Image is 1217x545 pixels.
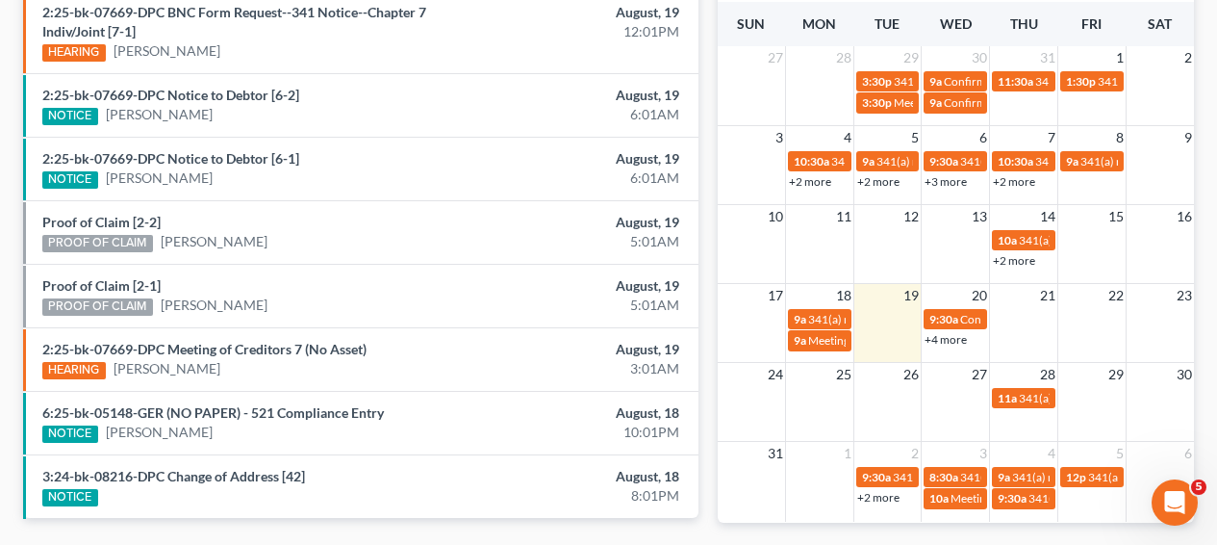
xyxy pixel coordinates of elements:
span: Sun [737,15,765,32]
span: 28 [834,46,853,69]
a: 2:25-bk-07669-DPC Notice to Debtor [6-1] [42,150,299,167]
span: 9 [1182,126,1194,149]
span: 12 [901,205,921,228]
span: 6 [1182,442,1194,465]
a: 3:24-bk-08216-DPC Change of Address [42] [42,468,305,484]
span: 9a [1066,154,1078,169]
span: Tue [875,15,900,32]
span: 10a [929,491,949,506]
span: 15 [1106,205,1126,228]
div: HEARING [42,44,106,62]
span: 1 [842,442,853,465]
div: 5:01AM [479,296,678,315]
span: 24 [766,363,785,386]
div: NOTICE [42,489,98,506]
div: PROOF OF CLAIM [42,298,153,316]
span: 10:30a [794,154,829,169]
div: 6:01AM [479,169,678,188]
div: 3:01AM [479,359,678,378]
a: 2:25-bk-07669-DPC Notice to Debtor [6-2] [42,87,299,103]
div: 8:01PM [479,486,678,506]
span: 5 [909,126,921,149]
span: 341(a) meeting for [PERSON_NAME] & [PERSON_NAME] [893,470,1180,484]
a: [PERSON_NAME] [106,423,213,442]
span: 341(a) meeting for [PERSON_NAME] [1019,233,1204,247]
span: 17 [766,284,785,307]
span: 3 [977,442,989,465]
span: 23 [1175,284,1194,307]
span: 25 [834,363,853,386]
span: 9a [998,470,1010,484]
span: 11 [834,205,853,228]
a: +2 more [857,490,900,505]
span: 6 [977,126,989,149]
span: 29 [901,46,921,69]
a: Proof of Claim [2-2] [42,214,161,230]
span: Fri [1081,15,1102,32]
a: [PERSON_NAME] [106,105,213,124]
span: 3 [773,126,785,149]
span: 31 [1038,46,1057,69]
span: 341(a) meeting for [PERSON_NAME] [960,154,1146,169]
div: August, 19 [479,149,678,169]
span: 1 [1114,46,1126,69]
span: Wed [940,15,972,32]
div: 6:01AM [479,105,678,124]
a: Proof of Claim [2-1] [42,277,161,294]
span: 28 [1038,363,1057,386]
a: +2 more [857,174,900,189]
span: 13 [970,205,989,228]
a: [PERSON_NAME] [106,169,213,188]
span: 19 [901,284,921,307]
span: Meeting of Creditors for [PERSON_NAME] [894,95,1107,110]
span: 12p [1066,470,1086,484]
span: 26 [901,363,921,386]
span: 341(a) meeting for [PERSON_NAME] [808,312,994,326]
span: Confirmation hearing for [PERSON_NAME] [960,312,1179,326]
span: 341(a) meeting for [PERSON_NAME] [894,74,1079,89]
span: 2 [1182,46,1194,69]
span: 1:30p [1066,74,1096,89]
div: 12:01PM [479,22,678,41]
div: August, 19 [479,276,678,296]
span: 341(a) meeting for [PERSON_NAME] [1028,491,1214,506]
span: 341(a) meeting for [PERSON_NAME] [876,154,1062,169]
a: 2:25-bk-07669-DPC Meeting of Creditors 7 (No Asset) [42,341,367,357]
a: [PERSON_NAME] [114,41,220,61]
div: August, 18 [479,403,678,423]
span: 31 [766,442,785,465]
span: 341(a) meeting for [PERSON_NAME] [1019,391,1204,405]
div: HEARING [42,362,106,379]
span: 29 [1106,363,1126,386]
div: 10:01PM [479,423,678,442]
span: 11:30a [998,74,1033,89]
span: 9:30a [929,312,958,326]
span: 14 [1038,205,1057,228]
a: +2 more [993,253,1035,268]
span: 8 [1114,126,1126,149]
span: 20 [970,284,989,307]
div: August, 19 [479,340,678,359]
a: 6:25-bk-05148-GER (NO PAPER) - 521 Compliance Entry [42,404,384,421]
div: 5:01AM [479,232,678,251]
div: August, 19 [479,213,678,232]
a: 2:25-bk-07669-DPC BNC Form Request--341 Notice--Chapter 7 Indiv/Joint [7-1] [42,4,426,39]
a: +2 more [789,174,831,189]
span: 10a [998,233,1017,247]
span: 341(a) meeting for [PERSON_NAME] [960,470,1146,484]
span: 9a [929,74,942,89]
span: 30 [1175,363,1194,386]
span: Meeting for [PERSON_NAME] [951,491,1102,506]
span: 30 [970,46,989,69]
span: 9a [794,312,806,326]
span: 27 [970,363,989,386]
span: 5 [1191,480,1206,495]
span: Mon [802,15,836,32]
a: +4 more [925,332,967,347]
span: 5 [1114,442,1126,465]
div: August, 19 [479,3,678,22]
span: Meeting of Creditors for [PERSON_NAME] [808,333,1022,348]
span: 2 [909,442,921,465]
span: 9:30a [862,470,891,484]
span: 10:30a [998,154,1033,169]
